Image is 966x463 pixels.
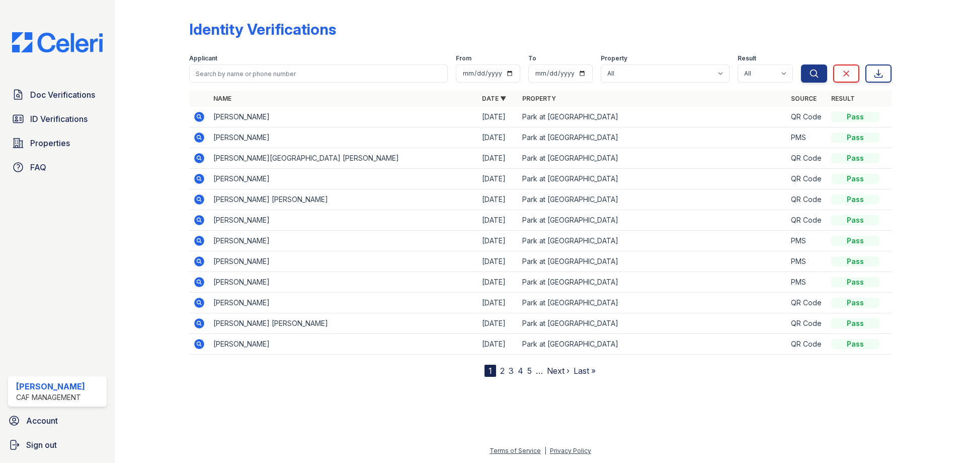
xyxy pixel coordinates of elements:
[209,334,478,355] td: [PERSON_NAME]
[831,194,879,205] div: Pass
[490,447,541,454] a: Terms of Service
[8,133,107,153] a: Properties
[522,95,556,102] a: Property
[518,127,787,148] td: Park at [GEOGRAPHIC_DATA]
[8,85,107,105] a: Doc Verifications
[478,293,518,313] td: [DATE]
[209,251,478,272] td: [PERSON_NAME]
[831,95,855,102] a: Result
[787,251,827,272] td: PMS
[482,95,506,102] a: Date ▼
[518,272,787,293] td: Park at [GEOGRAPHIC_DATA]
[831,112,879,122] div: Pass
[518,148,787,169] td: Park at [GEOGRAPHIC_DATA]
[518,169,787,189] td: Park at [GEOGRAPHIC_DATA]
[478,189,518,210] td: [DATE]
[478,313,518,334] td: [DATE]
[831,133,879,143] div: Pass
[30,161,46,173] span: FAQ
[831,236,879,246] div: Pass
[787,231,827,251] td: PMS
[791,95,817,102] a: Source
[30,137,70,149] span: Properties
[550,447,591,454] a: Privacy Policy
[209,189,478,210] td: [PERSON_NAME] [PERSON_NAME]
[544,447,546,454] div: |
[209,107,478,127] td: [PERSON_NAME]
[209,272,478,293] td: [PERSON_NAME]
[30,113,88,125] span: ID Verifications
[4,435,111,455] a: Sign out
[787,272,827,293] td: PMS
[518,107,787,127] td: Park at [GEOGRAPHIC_DATA]
[518,366,523,376] a: 4
[831,153,879,163] div: Pass
[518,210,787,231] td: Park at [GEOGRAPHIC_DATA]
[518,251,787,272] td: Park at [GEOGRAPHIC_DATA]
[478,210,518,231] td: [DATE]
[8,157,107,177] a: FAQ
[4,411,111,431] a: Account
[478,127,518,148] td: [DATE]
[831,277,879,287] div: Pass
[209,313,478,334] td: [PERSON_NAME] [PERSON_NAME]
[213,95,231,102] a: Name
[485,365,496,377] div: 1
[787,313,827,334] td: QR Code
[189,20,336,38] div: Identity Verifications
[16,392,85,403] div: CAF Management
[189,54,217,62] label: Applicant
[209,210,478,231] td: [PERSON_NAME]
[787,127,827,148] td: PMS
[189,64,448,83] input: Search by name or phone number
[527,366,532,376] a: 5
[26,439,57,451] span: Sign out
[831,318,879,328] div: Pass
[478,251,518,272] td: [DATE]
[787,189,827,210] td: QR Code
[500,366,505,376] a: 2
[831,298,879,308] div: Pass
[831,215,879,225] div: Pass
[209,169,478,189] td: [PERSON_NAME]
[4,32,111,52] img: CE_Logo_Blue-a8612792a0a2168367f1c8372b55b34899dd931a85d93a1a3d3e32e68fde9ad4.png
[787,334,827,355] td: QR Code
[509,366,514,376] a: 3
[518,231,787,251] td: Park at [GEOGRAPHIC_DATA]
[209,293,478,313] td: [PERSON_NAME]
[738,54,756,62] label: Result
[536,365,543,377] span: …
[787,169,827,189] td: QR Code
[209,148,478,169] td: [PERSON_NAME][GEOGRAPHIC_DATA] [PERSON_NAME]
[8,109,107,129] a: ID Verifications
[26,415,58,427] span: Account
[209,127,478,148] td: [PERSON_NAME]
[16,380,85,392] div: [PERSON_NAME]
[478,148,518,169] td: [DATE]
[787,293,827,313] td: QR Code
[478,334,518,355] td: [DATE]
[478,169,518,189] td: [DATE]
[456,54,471,62] label: From
[547,366,570,376] a: Next ›
[209,231,478,251] td: [PERSON_NAME]
[601,54,627,62] label: Property
[30,89,95,101] span: Doc Verifications
[518,334,787,355] td: Park at [GEOGRAPHIC_DATA]
[478,272,518,293] td: [DATE]
[787,107,827,127] td: QR Code
[478,231,518,251] td: [DATE]
[831,339,879,349] div: Pass
[528,54,536,62] label: To
[478,107,518,127] td: [DATE]
[518,189,787,210] td: Park at [GEOGRAPHIC_DATA]
[518,293,787,313] td: Park at [GEOGRAPHIC_DATA]
[831,256,879,267] div: Pass
[518,313,787,334] td: Park at [GEOGRAPHIC_DATA]
[831,174,879,184] div: Pass
[787,148,827,169] td: QR Code
[787,210,827,231] td: QR Code
[574,366,596,376] a: Last »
